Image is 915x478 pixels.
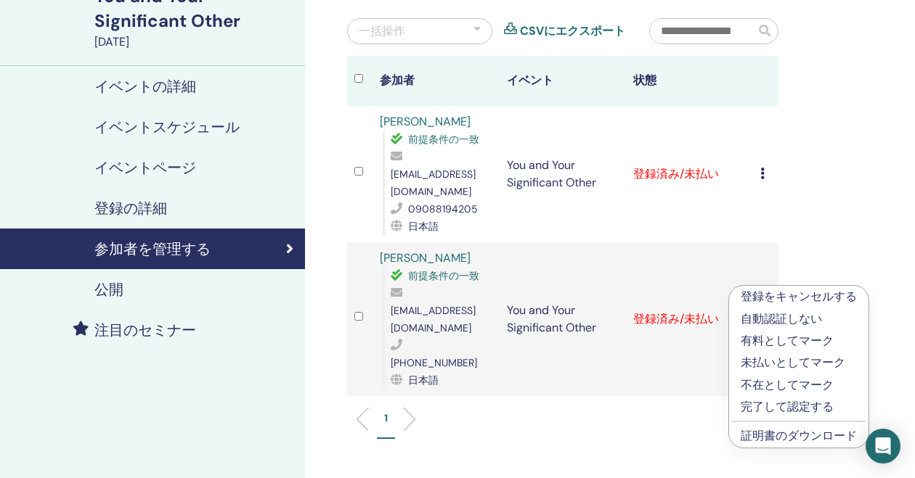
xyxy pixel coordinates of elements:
[94,159,196,176] h4: イベントページ
[741,428,857,443] a: 証明書のダウンロード
[741,376,857,394] p: 不在としてマーク
[500,242,627,396] td: You and Your Significant Other
[500,56,627,106] th: イベント
[741,398,857,416] p: 完了して認定する
[741,288,857,305] p: 登録をキャンセルする
[94,33,296,51] div: [DATE]
[359,22,405,40] div: 一括操作
[94,281,123,298] h4: 公開
[94,199,167,217] h4: 登録の詳細
[373,56,500,106] th: 参加者
[741,332,857,350] p: 有料としてマーク
[391,304,476,334] span: [EMAIL_ADDRESS][DOMAIN_NAME]
[384,411,388,426] p: 1
[391,356,477,369] span: [PHONE_NUMBER]
[408,374,439,387] span: 日本語
[380,114,471,129] a: [PERSON_NAME]
[626,56,753,106] th: 状態
[94,240,211,257] h4: 参加者を管理する
[408,269,479,282] span: 前提条件の一致
[408,220,439,233] span: 日本語
[94,118,240,136] h4: イベントスケジュール
[408,133,479,146] span: 前提条件の一致
[94,321,196,339] h4: 注目のセミナー
[741,310,857,328] p: 自動認証しない
[380,250,471,265] a: [PERSON_NAME]
[500,106,627,242] td: You and Your Significant Other
[741,354,857,371] p: 未払いとしてマーク
[391,168,476,198] span: [EMAIL_ADDRESS][DOMAIN_NAME]
[94,78,196,95] h4: イベントの詳細
[408,202,478,215] span: 09088194205
[866,429,900,463] div: Open Intercom Messenger
[520,22,625,40] a: CSVにエクスポート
